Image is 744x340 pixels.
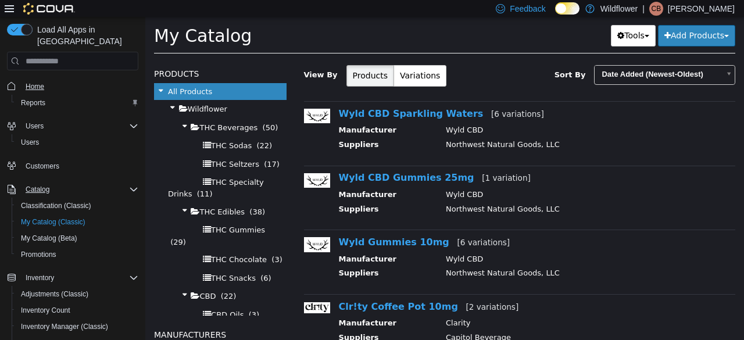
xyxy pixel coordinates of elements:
[292,250,588,265] td: Northwest Natural Goods, LLC
[66,238,121,247] span: THC Chocolate
[26,82,44,91] span: Home
[25,221,41,230] span: (29)
[66,124,106,133] span: THC Sodas
[23,70,67,79] span: All Products
[54,106,112,115] span: THC Beverages
[449,49,574,67] span: Date Added (Newest-Oldest)
[23,161,119,181] span: THC Specialty Drinks
[76,275,91,284] span: (22)
[16,96,138,110] span: Reports
[12,286,143,302] button: Adjustments (Classic)
[16,215,90,229] a: My Catalog (Classic)
[642,2,645,16] p: |
[26,273,54,282] span: Inventory
[16,287,93,301] a: Adjustments (Classic)
[194,284,374,295] a: Clr!ty Coffee Pot 10mg[2 variations]
[21,201,91,210] span: Classification (Classic)
[194,315,292,330] th: Suppliers
[292,315,588,330] td: Capitol Beverage
[16,215,138,229] span: My Catalog (Classic)
[16,199,138,213] span: Classification (Classic)
[12,318,143,335] button: Inventory Manager (Classic)
[449,48,590,68] a: Date Added (Newest-Oldest)
[21,322,108,331] span: Inventory Manager (Classic)
[159,156,185,171] img: 150
[12,95,143,111] button: Reports
[16,303,75,317] a: Inventory Count
[2,158,143,174] button: Customers
[312,221,364,230] small: [6 variations]
[194,220,365,231] a: Wyld Gummies 10mg[6 variations]
[12,198,143,214] button: Classification (Classic)
[2,270,143,286] button: Inventory
[16,303,138,317] span: Inventory Count
[21,182,54,196] button: Catalog
[21,98,45,108] span: Reports
[16,135,44,149] a: Users
[66,257,110,266] span: THC Snacks
[21,119,138,133] span: Users
[12,302,143,318] button: Inventory Count
[337,156,385,166] small: [1 variation]
[16,135,138,149] span: Users
[119,143,134,152] span: (17)
[21,250,56,259] span: Promotions
[52,173,67,181] span: (11)
[16,231,138,245] span: My Catalog (Beta)
[159,285,185,296] img: 150
[2,77,143,94] button: Home
[66,143,114,152] span: THC Seltzers
[21,159,64,173] a: Customers
[194,122,292,137] th: Suppliers
[33,24,138,47] span: Load All Apps in [GEOGRAPHIC_DATA]
[2,118,143,134] button: Users
[194,300,292,315] th: Manufacturer
[201,48,249,70] button: Products
[9,50,141,64] h5: Products
[66,209,120,217] span: THC Gummies
[9,311,141,325] h5: Manufacturers
[54,191,99,199] span: THC Edibles
[668,2,735,16] p: [PERSON_NAME]
[21,234,77,243] span: My Catalog (Beta)
[126,238,137,247] span: (3)
[292,108,588,122] td: Wyld CBD
[21,217,85,227] span: My Catalog (Classic)
[21,80,49,94] a: Home
[409,53,441,62] span: Sort By
[513,8,590,30] button: Add Products
[12,246,143,263] button: Promotions
[2,181,143,198] button: Catalog
[26,185,49,194] span: Catalog
[346,92,399,102] small: [6 variations]
[194,91,399,102] a: Wyld CBD Sparkling Waters[6 variations]
[21,182,138,196] span: Catalog
[16,96,50,110] a: Reports
[21,289,88,299] span: Adjustments (Classic)
[66,294,98,302] span: CBD Oils
[555,2,580,15] input: Dark Mode
[112,124,127,133] span: (22)
[600,2,638,16] p: Wildflower
[159,92,185,106] img: 150
[649,2,663,16] div: Crystale Bernander
[104,191,120,199] span: (38)
[194,172,292,187] th: Manufacturer
[16,231,82,245] a: My Catalog (Beta)
[652,2,661,16] span: CB
[21,138,39,147] span: Users
[159,220,185,235] img: 150
[248,48,301,70] button: Variations
[292,300,588,315] td: Clarity
[194,108,292,122] th: Manufacturer
[12,230,143,246] button: My Catalog (Beta)
[103,294,114,302] span: (3)
[16,287,138,301] span: Adjustments (Classic)
[16,320,138,334] span: Inventory Manager (Classic)
[26,121,44,131] span: Users
[16,248,138,262] span: Promotions
[292,187,588,201] td: Northwest Natural Goods, LLC
[194,250,292,265] th: Suppliers
[21,159,138,173] span: Customers
[54,275,70,284] span: CBD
